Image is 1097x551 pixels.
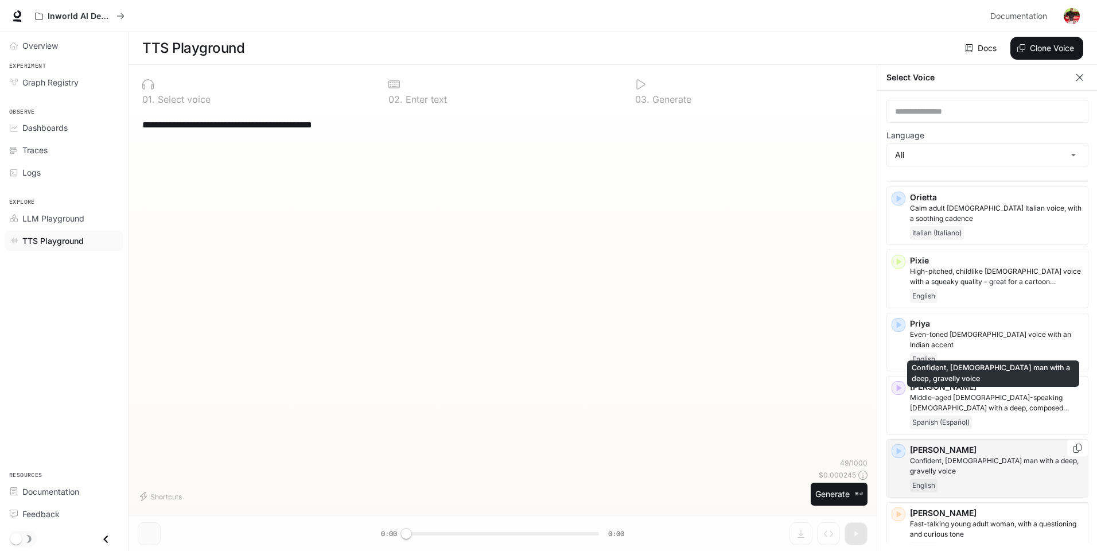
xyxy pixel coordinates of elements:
p: Enter text [403,95,447,104]
p: [PERSON_NAME] [910,507,1083,519]
button: Clone Voice [1010,37,1083,60]
p: Inworld AI Demos [48,11,112,21]
a: Feedback [5,504,123,524]
p: Pixie [910,255,1083,266]
span: Traces [22,144,48,156]
button: User avatar [1060,5,1083,28]
span: Documentation [22,486,79,498]
p: Priya [910,318,1083,329]
p: 0 1 . [142,95,155,104]
span: TTS Playground [22,235,84,247]
span: English [910,479,937,492]
a: Logs [5,162,123,183]
span: Dashboards [22,122,68,134]
p: ⌘⏎ [854,491,863,498]
p: Generate [649,95,691,104]
span: Italian (Italiano) [910,226,964,240]
span: Overview [22,40,58,52]
button: All workspaces [30,5,130,28]
p: Even-toned female voice with an Indian accent [910,329,1083,350]
a: Dashboards [5,118,123,138]
h1: TTS Playground [142,37,244,60]
p: Calm adult female Italian voice, with a soothing cadence [910,203,1083,224]
a: LLM Playground [5,208,123,228]
span: Feedback [22,508,60,520]
button: Generate⌘⏎ [811,483,868,506]
a: Overview [5,36,123,56]
p: Language [886,131,924,139]
p: 0 2 . [388,95,403,104]
p: Fast-talking young adult woman, with a questioning and curious tone [910,519,1083,540]
p: Confident, British man with a deep, gravelly voice [910,456,1083,476]
img: User avatar [1064,8,1080,24]
p: Orietta [910,192,1083,203]
p: 49 / 1000 [840,458,868,468]
button: Copy Voice ID [1072,444,1083,453]
p: $ 0.000245 [819,470,856,480]
span: Documentation [990,9,1047,24]
p: Middle-aged Spanish-speaking male with a deep, composed voice. Great for narrations [910,393,1083,413]
a: TTS Playground [5,231,123,251]
span: Spanish (Español) [910,416,972,429]
span: Dark mode toggle [10,532,22,545]
span: LLM Playground [22,212,84,224]
span: English [910,289,937,303]
a: Graph Registry [5,72,123,92]
p: [PERSON_NAME] [910,444,1083,456]
span: Logs [22,166,41,179]
p: High-pitched, childlike female voice with a squeaky quality - great for a cartoon character [910,266,1083,287]
p: Select voice [155,95,211,104]
a: Documentation [5,482,123,502]
a: Docs [963,37,1001,60]
a: Documentation [986,5,1056,28]
a: Traces [5,140,123,160]
p: 0 3 . [635,95,649,104]
div: Confident, [DEMOGRAPHIC_DATA] man with a deep, gravelly voice [907,360,1079,387]
span: Graph Registry [22,76,79,88]
button: Close drawer [93,527,119,551]
div: All [887,144,1088,166]
button: Shortcuts [138,487,186,506]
